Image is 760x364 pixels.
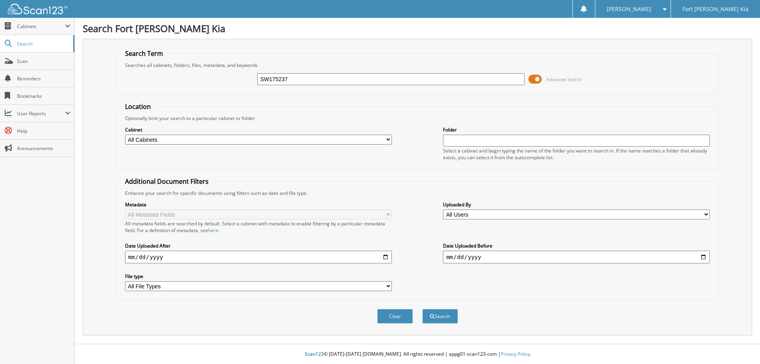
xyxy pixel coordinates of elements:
button: Clear [377,309,413,324]
label: Cabinet [125,126,392,133]
input: end [443,251,710,263]
div: Enhance your search for specific documents using filters such as date and file type. [121,190,714,196]
div: All metadata fields are searched by default. Select a cabinet with metadata to enable filtering b... [125,220,392,234]
span: Search [17,40,69,47]
div: Select a cabinet and begin typing the name of the folder you want to search in. If the name match... [443,147,710,161]
label: Date Uploaded After [125,242,392,249]
div: Optionally limit your search to a particular cabinet or folder [121,115,714,122]
span: Scan [17,58,70,65]
span: Help [17,128,70,134]
label: Folder [443,126,710,133]
img: scan123-logo-white.svg [8,4,67,14]
span: Advanced Search [546,76,581,82]
input: start [125,251,392,263]
div: Searches all cabinets, folders, files, metadata, and keywords [121,62,714,69]
h1: Search Fort [PERSON_NAME] Kia [83,22,752,35]
button: Search [422,309,458,324]
a: here [208,227,218,234]
span: Fort [PERSON_NAME] Kia [682,7,749,11]
label: Date Uploaded Before [443,242,710,249]
a: Privacy Policy [501,351,530,357]
span: Announcements [17,145,70,152]
iframe: Chat Widget [720,326,760,364]
legend: Search Term [121,49,167,58]
span: Scan123 [305,351,324,357]
span: User Reports [17,110,65,117]
label: Uploaded By [443,201,710,208]
label: File type [125,273,392,280]
legend: Additional Document Filters [121,177,213,186]
legend: Location [121,102,155,111]
span: Cabinets [17,23,65,30]
label: Metadata [125,201,392,208]
div: © [DATE]-[DATE] [DOMAIN_NAME]. All rights reserved | appg01-scan123-com | [75,345,760,364]
span: Bookmarks [17,93,70,99]
span: Reminders [17,75,70,82]
span: [PERSON_NAME] [607,7,651,11]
